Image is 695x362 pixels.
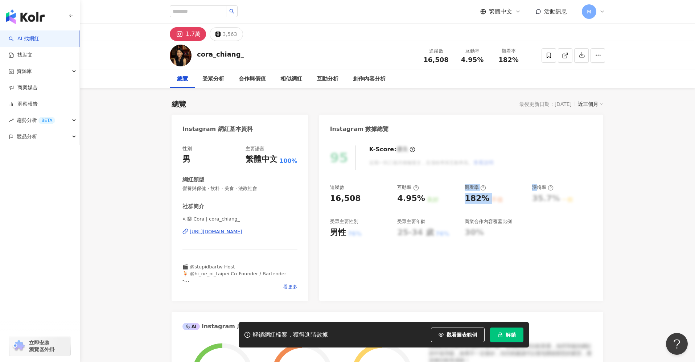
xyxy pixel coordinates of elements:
[532,184,554,191] div: 漲粉率
[182,145,192,152] div: 性別
[38,117,55,124] div: BETA
[9,336,70,356] a: chrome extension立即安裝 瀏覽器外掛
[182,154,190,165] div: 男
[9,35,39,42] a: searchAI 找網紅
[280,75,302,83] div: 相似網紅
[17,128,37,145] span: 競品分析
[422,48,450,55] div: 追蹤數
[182,229,297,235] a: [URL][DOMAIN_NAME]
[330,227,346,238] div: 男性
[182,264,286,309] span: 🎬 @stupidbartw Host 🍹 @hi_ne_ni_taipei Co-Founder / Bartender - 調酒教學影片🍸#跟著StupidBar學調酒 - 商業合作請寄信至...
[9,52,33,59] a: 找貼文
[12,340,26,352] img: chrome extension
[495,48,522,55] div: 觀看率
[283,284,297,290] span: 看更多
[465,218,512,225] div: 商業合作內容覆蓋比例
[9,118,14,123] span: rise
[519,101,572,107] div: 最後更新日期：[DATE]
[170,45,192,66] img: KOL Avatar
[172,99,186,109] div: 總覽
[229,9,234,14] span: search
[447,332,477,338] span: 觀看圖表範例
[465,184,486,191] div: 觀看率
[182,185,297,192] span: 營養與保健 · 飲料 · 美食 · 法政社會
[498,56,519,63] span: 182%
[353,75,386,83] div: 創作內容分析
[423,56,448,63] span: 16,508
[490,328,523,342] button: 解鎖
[317,75,338,83] div: 互動分析
[182,125,253,133] div: Instagram 網紅基本資料
[369,145,415,153] div: K-Score :
[210,27,243,41] button: 3,563
[458,48,486,55] div: 互動率
[246,145,264,152] div: 主要語言
[498,332,503,337] span: lock
[461,56,484,63] span: 4.95%
[239,75,266,83] div: 合作與價值
[330,125,389,133] div: Instagram 數據總覽
[29,340,54,353] span: 立即安裝 瀏覽器外掛
[222,29,237,39] div: 3,563
[9,84,38,91] a: 商案媒合
[506,332,516,338] span: 解鎖
[397,184,419,191] div: 互動率
[17,63,32,79] span: 資源庫
[489,8,512,16] span: 繁體中文
[6,9,45,24] img: logo
[186,29,201,39] div: 1.7萬
[578,99,603,109] div: 近三個月
[202,75,224,83] div: 受眾分析
[9,100,38,108] a: 洞察報告
[252,331,328,339] div: 解鎖網紅檔案，獲得進階數據
[190,229,242,235] div: [URL][DOMAIN_NAME]
[431,328,485,342] button: 觀看圖表範例
[182,203,204,210] div: 社群簡介
[182,176,204,184] div: 網紅類型
[397,193,425,204] div: 4.95%
[177,75,188,83] div: 總覽
[587,8,591,16] span: M
[17,112,55,128] span: 趨勢分析
[330,218,358,225] div: 受眾主要性別
[170,27,206,41] button: 1.7萬
[330,193,361,204] div: 16,508
[330,184,344,191] div: 追蹤數
[182,216,297,222] span: 可樂 Cora | cora_chiang_
[246,154,277,165] div: 繁體中文
[279,157,297,165] span: 100%
[197,50,244,59] div: cora_chiang_
[465,193,489,204] div: 182%
[397,218,425,225] div: 受眾主要年齡
[544,8,567,15] span: 活動訊息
